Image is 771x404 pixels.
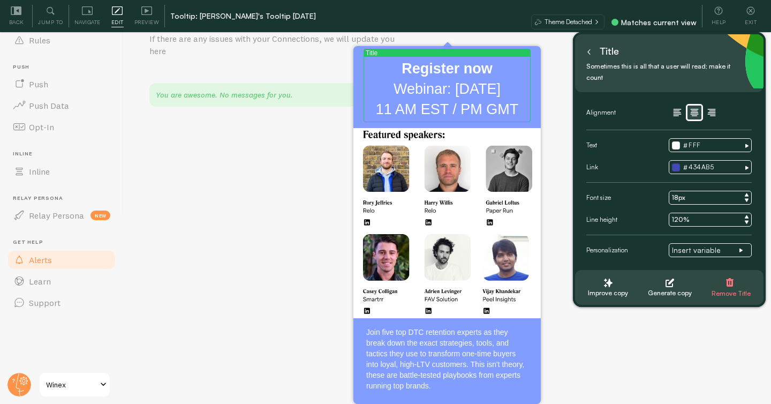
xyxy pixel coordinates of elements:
span: Inline [13,151,117,158]
a: Alerts [6,249,117,271]
span: Opt-In [29,122,54,132]
span: Rules [29,35,50,46]
strong: Register now [402,61,493,77]
a: Push [6,73,117,95]
span: Learn [29,276,51,287]
a: Push Data [6,95,117,116]
span: Relay Persona [29,210,84,221]
span: Inline [29,166,50,177]
a: Learn [6,271,117,292]
a: Inline [6,161,117,182]
span: Relay Persona [13,195,117,202]
h2: Webinar: [DATE] 11 AM EST / PM GMT [366,59,528,119]
a: Opt-In [6,116,117,138]
p: If there are any issues with your Connections, we will update you here [149,33,406,57]
a: Relay Persona new [6,205,117,226]
span: Push Data [29,100,69,111]
span: Push [13,64,117,71]
span: Support [29,297,61,308]
span: Push [29,79,48,89]
span: Alerts [29,255,52,265]
a: Rules [6,29,117,51]
p: Join five top DTC retention experts as they break down the exact strategies, tools, and tactics t... [366,327,528,391]
span: Get Help [13,239,117,246]
span: new [90,211,110,220]
div: You are awesome. No messages for you. [149,83,471,107]
a: Support [6,292,117,313]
